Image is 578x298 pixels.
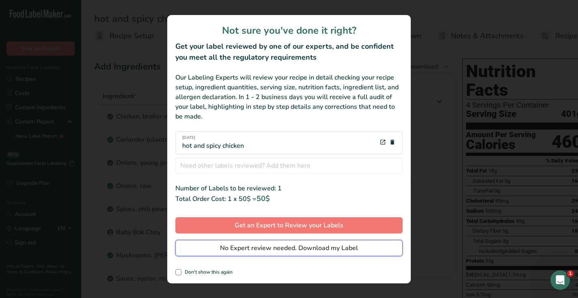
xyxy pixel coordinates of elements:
[182,135,244,151] div: hot and spicy chicken
[257,194,270,203] span: 50$
[175,158,403,174] input: Need other labels reviewed? Add them here
[175,193,403,204] div: Total Order Cost: 1 x 50$ =
[175,41,403,63] h2: Get your label reviewed by one of our experts, and be confident you meet all the regulatory requi...
[175,184,403,193] div: Number of Labels to be reviewed: 1
[181,269,233,275] span: Don't show this again
[175,73,403,121] div: Our Labeling Experts will review your recipe in detail checking your recipe setup, ingredient qua...
[175,240,403,256] button: No Expert review needed. Download my Label
[175,217,403,233] button: Get an Expert to Review your Labels
[220,243,358,253] span: No Expert review needed. Download my Label
[567,270,574,277] span: 1
[235,220,343,230] span: Get an Expert to Review your Labels
[175,23,403,38] h1: Not sure you've done it right?
[550,270,570,290] iframe: Intercom live chat
[182,135,244,141] span: [DATE]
